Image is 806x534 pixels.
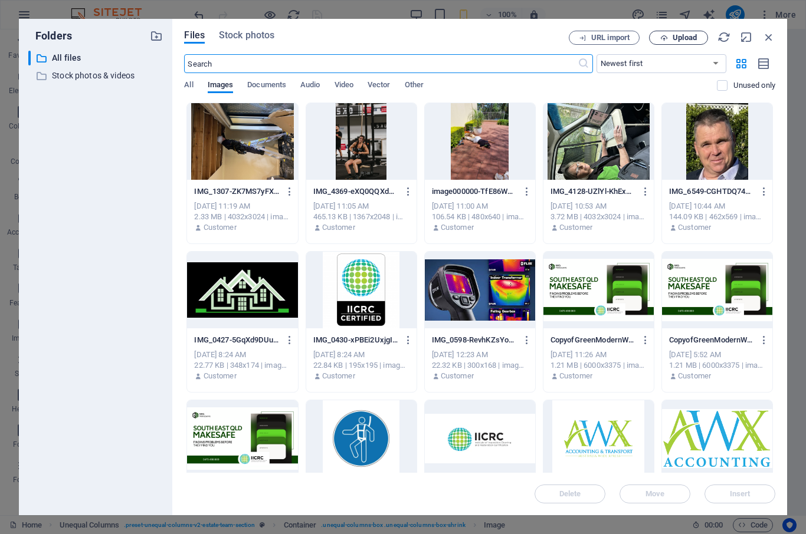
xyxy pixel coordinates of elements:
i: Close [762,31,775,44]
div: [DATE] 8:24 AM [194,350,290,360]
button: URL import [569,31,640,45]
button: Upload [649,31,708,45]
div: 22.84 KB | 195x195 | image/png [313,360,409,371]
p: Customer [204,222,237,233]
p: Stock photos & videos [52,69,142,83]
div: [DATE] 10:53 AM [551,201,647,212]
input: Search [184,54,577,73]
span: Vector [368,78,391,94]
p: CopyofGreenModernWebsiteMarketingBusinessPresentation-2fZHXTTXW_YSQ75tiefX7w.png [551,335,636,345]
i: Minimize [740,31,753,44]
div: ​ [28,51,31,65]
i: Create new folder [150,29,163,42]
span: Stock photos [219,28,274,42]
p: image000000-TfE86WH5JD17Cp8MRJJnWg.jpeg [432,186,517,197]
div: 22.32 KB | 300x168 | image/jpeg [432,360,528,371]
p: Customer [559,222,592,233]
div: 106.54 KB | 480x640 | image/jpeg [432,212,528,222]
div: [DATE] 11:19 AM [194,201,290,212]
div: 1.21 MB | 6000x3375 | image/png [551,360,647,371]
p: Customer [678,371,711,381]
p: IMG_0430-xPBEi2UxjgIqlCpXEtydqQ.png [313,335,399,345]
div: Stock photos & videos [28,68,163,83]
span: Other [405,78,424,94]
p: All files [52,51,142,65]
div: [DATE] 12:23 AM [432,350,528,360]
div: [DATE] 8:24 AM [313,350,409,360]
span: Audio [300,78,320,94]
div: [DATE] 11:05 AM [313,201,409,212]
div: 22.77 KB | 348x174 | image/jpeg [194,360,290,371]
p: Customer [441,222,474,233]
p: IMG_4128-UZlYl-KhEx4agfI3sZEluw.jpeg [551,186,636,197]
div: 2.33 MB | 4032x3024 | image/jpeg [194,212,290,222]
p: IMG_1307-ZK7MS7yFXt5d37BZnq6UqA.jpeg [194,186,280,197]
p: Folders [28,28,72,44]
p: IMG_0598-RevhKZsYogpu3ztQLeQcUA.jpeg [432,335,517,345]
p: Customer [678,222,711,233]
span: Files [184,28,205,42]
span: Video [335,78,353,94]
p: Customer [559,371,592,381]
p: Customer [441,371,474,381]
span: Upload [673,34,697,41]
p: IMG_4369-eXQ0QQXdBVXzOVwb103hzA.jpeg [313,186,399,197]
p: Displays only files that are not in use on the website. Files added during this session can still... [733,80,775,91]
span: Images [208,78,234,94]
i: Reload [717,31,730,44]
div: 3.72 MB | 4032x3024 | image/jpeg [551,212,647,222]
div: [DATE] 11:26 AM [551,350,647,360]
span: All [184,78,193,94]
div: 465.13 KB | 1367x2048 | image/jpeg [313,212,409,222]
p: IMG_0427-5GqXd9DUu6o4ecCk6O48bg.jpeg [194,335,280,345]
span: URL import [591,34,630,41]
div: 1.21 MB | 6000x3375 | image/png [669,360,765,371]
div: [DATE] 11:00 AM [432,201,528,212]
p: CopyofGreenModernWebsiteMarketingBusinessPresentation-Mzwpc-mmdeswZvihQc47hA.png [669,335,755,345]
p: IMG_6549-CGHTDQ74WiDPoTV3AgXndA.jpeg [669,186,755,197]
p: Customer [204,371,237,381]
div: [DATE] 5:52 AM [669,350,765,360]
p: Customer [322,371,355,381]
span: Documents [247,78,286,94]
div: [DATE] 10:44 AM [669,201,765,212]
div: 144.09 KB | 462x569 | image/jpeg [669,212,765,222]
p: Customer [322,222,355,233]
